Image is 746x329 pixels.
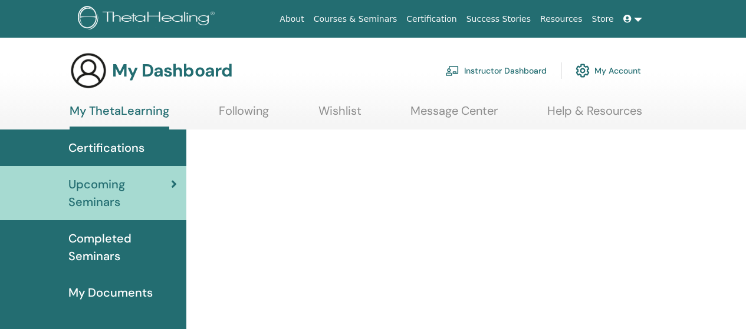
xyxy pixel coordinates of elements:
a: My ThetaLearning [70,104,169,129]
img: chalkboard-teacher.svg [445,65,459,76]
span: Completed Seminars [68,230,177,265]
a: Message Center [410,104,498,127]
a: Help & Resources [547,104,642,127]
a: Wishlist [318,104,362,127]
img: cog.svg [576,61,590,81]
a: Following [219,104,269,127]
span: My Documents [68,284,153,301]
img: logo.png [78,6,219,32]
a: Instructor Dashboard [445,58,547,84]
a: About [275,8,308,30]
a: Certification [402,8,461,30]
a: My Account [576,58,641,84]
span: Certifications [68,139,144,157]
a: Courses & Seminars [309,8,402,30]
a: Store [587,8,619,30]
img: generic-user-icon.jpg [70,52,107,89]
h3: My Dashboard [112,60,232,81]
span: Upcoming Seminars [68,175,171,211]
a: Resources [535,8,587,30]
a: Success Stories [462,8,535,30]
